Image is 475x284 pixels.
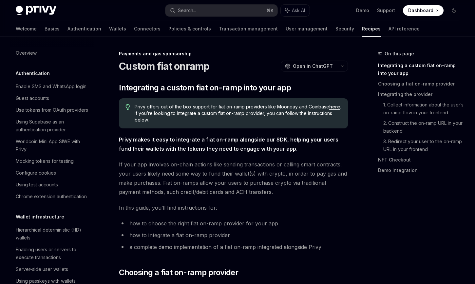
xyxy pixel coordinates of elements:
[329,104,340,110] a: here
[10,244,94,263] a: Enabling users or servers to execute transactions
[286,21,328,37] a: User management
[16,193,87,200] div: Chrome extension authentication
[119,231,348,240] li: how to integrate a fiat on-ramp provider
[219,21,278,37] a: Transaction management
[10,224,94,244] a: Hierarchical deterministic (HD) wallets
[281,61,337,72] button: Open in ChatGPT
[449,5,459,16] button: Toggle dark mode
[178,7,196,14] div: Search...
[383,118,465,136] a: 2. Construct the on-ramp URL in your backend
[119,160,348,197] span: If your app involves on-chain actions like sending transactions or calling smart contracts, your ...
[356,7,369,14] a: Demo
[10,92,94,104] a: Guest accounts
[10,155,94,167] a: Mocking tokens for testing
[168,21,211,37] a: Policies & controls
[16,69,50,77] h5: Authentication
[378,155,465,165] a: NFT Checkout
[293,63,333,69] span: Open in ChatGPT
[267,8,274,13] span: ⌘ K
[119,83,291,93] span: Integrating a custom fiat on-ramp into your app
[16,21,37,37] a: Welcome
[16,106,88,114] div: Use tokens from OAuth providers
[292,7,305,14] span: Ask AI
[119,136,338,152] strong: Privy makes it easy to integrate a fiat on-ramp alongside our SDK, helping your users fund their ...
[281,5,310,16] button: Ask AI
[378,165,465,176] a: Demo integration
[135,104,341,123] span: Privy offers out of the box support for fiat on-ramp providers like Moonpay and Coinbase . If you...
[165,5,278,16] button: Search...⌘K
[119,219,348,228] li: how to choose the right fiat on-ramp provider for your app
[378,79,465,89] a: Choosing a fiat on-ramp provider
[67,21,101,37] a: Authentication
[45,21,60,37] a: Basics
[403,5,444,16] a: Dashboard
[119,242,348,252] li: a complete demo implementation of a fiat on-ramp integrated alongside Privy
[119,267,238,278] span: Choosing a fiat on-ramp provider
[10,136,94,155] a: Worldcoin Mini App SIWE with Privy
[383,100,465,118] a: 1. Collect information about the user’s on-ramp flow in your frontend
[16,181,58,189] div: Using test accounts
[16,83,86,90] div: Enable SMS and WhatsApp login
[16,49,37,57] div: Overview
[16,265,68,273] div: Server-side user wallets
[10,167,94,179] a: Configure cookies
[10,47,94,59] a: Overview
[10,179,94,191] a: Using test accounts
[362,21,381,37] a: Recipes
[16,226,90,242] div: Hierarchical deterministic (HD) wallets
[119,60,210,72] h1: Custom fiat onramp
[16,157,74,165] div: Mocking tokens for testing
[378,89,465,100] a: Integrating the provider
[16,246,90,261] div: Enabling users or servers to execute transactions
[408,7,433,14] span: Dashboard
[383,136,465,155] a: 3. Redirect your user to the on-ramp URL in your frontend
[125,104,130,110] svg: Tip
[134,21,161,37] a: Connectors
[10,81,94,92] a: Enable SMS and WhatsApp login
[109,21,126,37] a: Wallets
[16,118,90,134] div: Using Supabase as an authentication provider
[16,169,56,177] div: Configure cookies
[10,191,94,202] a: Chrome extension authentication
[385,50,414,58] span: On this page
[16,213,64,221] h5: Wallet infrastructure
[10,116,94,136] a: Using Supabase as an authentication provider
[10,263,94,275] a: Server-side user wallets
[10,104,94,116] a: Use tokens from OAuth providers
[16,138,90,153] div: Worldcoin Mini App SIWE with Privy
[119,203,348,212] span: In this guide, you’ll find instructions for:
[377,7,395,14] a: Support
[16,94,49,102] div: Guest accounts
[389,21,420,37] a: API reference
[378,60,465,79] a: Integrating a custom fiat on-ramp into your app
[335,21,354,37] a: Security
[16,6,56,15] img: dark logo
[119,50,348,57] div: Payments and gas sponsorship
